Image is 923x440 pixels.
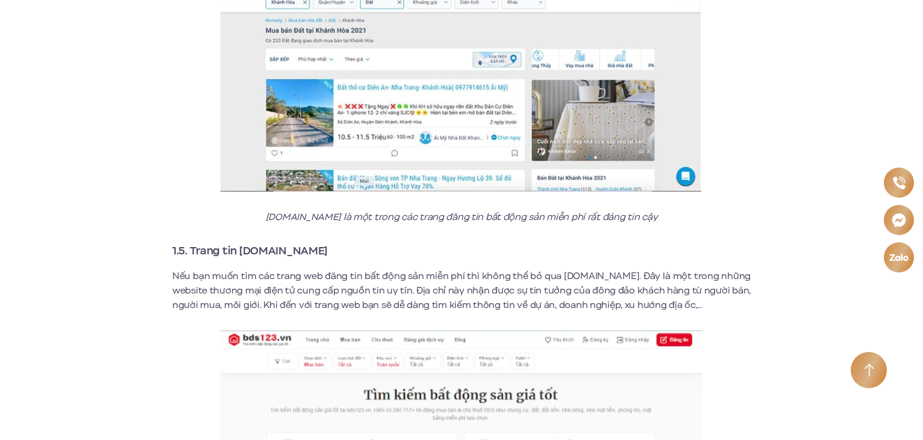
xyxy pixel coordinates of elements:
[864,363,874,377] img: Arrow icon
[172,243,328,259] strong: 1.5. Trang tin [DOMAIN_NAME]
[889,252,909,263] img: Zalo icon
[266,210,657,224] em: [DOMAIN_NAME] là một trong các trang đăng tin bất động sản miễn phí rất đáng tin cậy
[892,175,906,190] img: Phone icon
[172,269,751,312] p: Nếu bạn muốn tìm các trang web đăng tin bất động sản miễn phí thì không thể bỏ qua [DOMAIN_NAME]....
[890,212,907,228] img: Messenger icon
